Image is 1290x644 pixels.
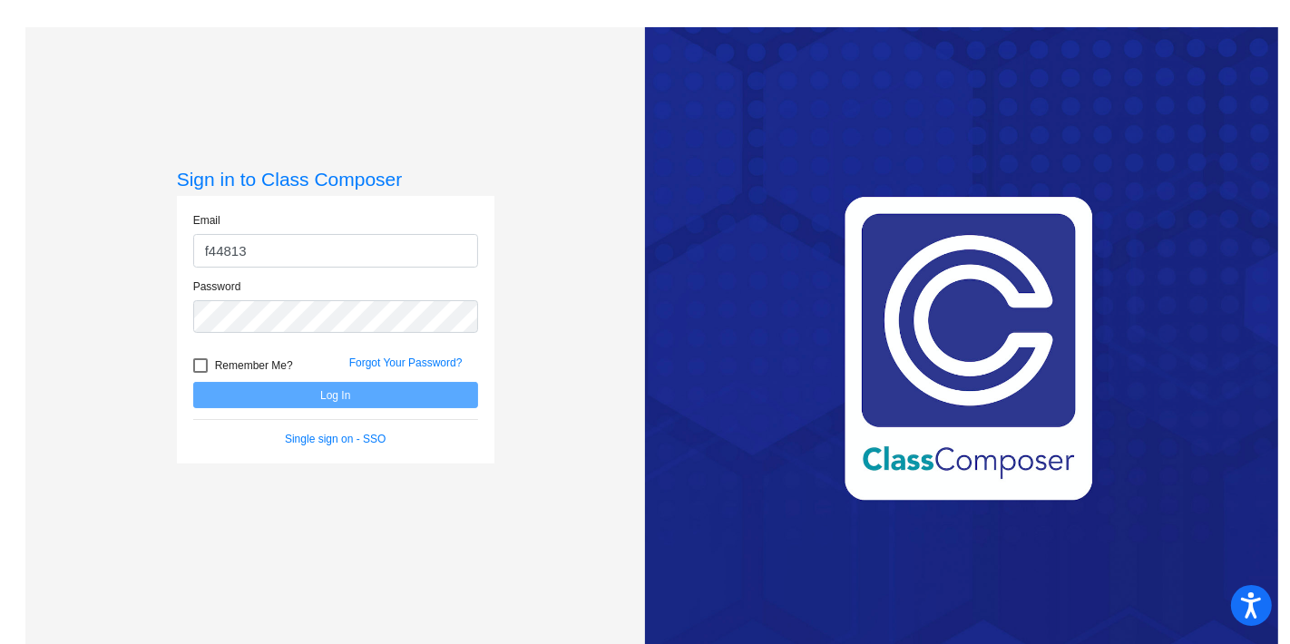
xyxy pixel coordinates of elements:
[177,168,494,190] h3: Sign in to Class Composer
[215,355,293,376] span: Remember Me?
[193,278,241,295] label: Password
[285,433,386,445] a: Single sign on - SSO
[349,356,463,369] a: Forgot Your Password?
[193,212,220,229] label: Email
[193,382,478,408] button: Log In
